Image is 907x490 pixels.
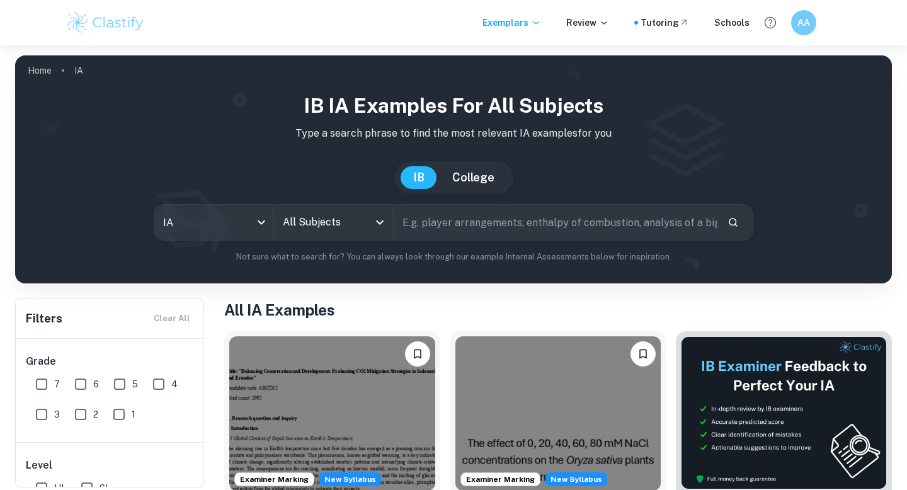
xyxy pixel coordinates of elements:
[630,341,656,367] button: Bookmark
[791,10,816,35] button: AA
[722,212,744,233] button: Search
[132,407,135,421] span: 1
[93,377,99,391] span: 6
[461,474,540,485] span: Examiner Marking
[405,341,430,367] button: Bookmark
[25,91,882,121] h1: IB IA examples for all subjects
[132,377,138,391] span: 5
[26,458,195,473] h6: Level
[371,214,389,231] button: Open
[54,407,60,421] span: 3
[401,166,437,189] button: IB
[93,407,98,421] span: 2
[26,354,195,369] h6: Grade
[25,251,882,263] p: Not sure what to search for? You can always look through our example Internal Assessments below f...
[545,472,607,486] span: New Syllabus
[28,62,52,79] a: Home
[54,377,60,391] span: 7
[681,336,887,489] img: Thumbnail
[74,64,83,77] p: IA
[319,472,381,486] div: Starting from the May 2026 session, the ESS IA requirements have changed. We created this exempla...
[224,299,892,321] h1: All IA Examples
[25,126,882,141] p: Type a search phrase to find the most relevant IA examples for you
[154,205,273,240] div: IA
[545,472,607,486] div: Starting from the May 2026 session, the ESS IA requirements have changed. We created this exempla...
[319,472,381,486] span: New Syllabus
[760,12,781,33] button: Help and Feedback
[797,16,811,30] h6: AA
[235,474,314,485] span: Examiner Marking
[440,166,507,189] button: College
[394,205,717,240] input: E.g. player arrangements, enthalpy of combustion, analysis of a big city...
[566,16,609,30] p: Review
[714,16,750,30] a: Schools
[26,310,62,328] h6: Filters
[171,377,178,391] span: 4
[15,55,892,283] img: profile cover
[641,16,689,30] a: Tutoring
[482,16,541,30] p: Exemplars
[66,10,145,35] img: Clastify logo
